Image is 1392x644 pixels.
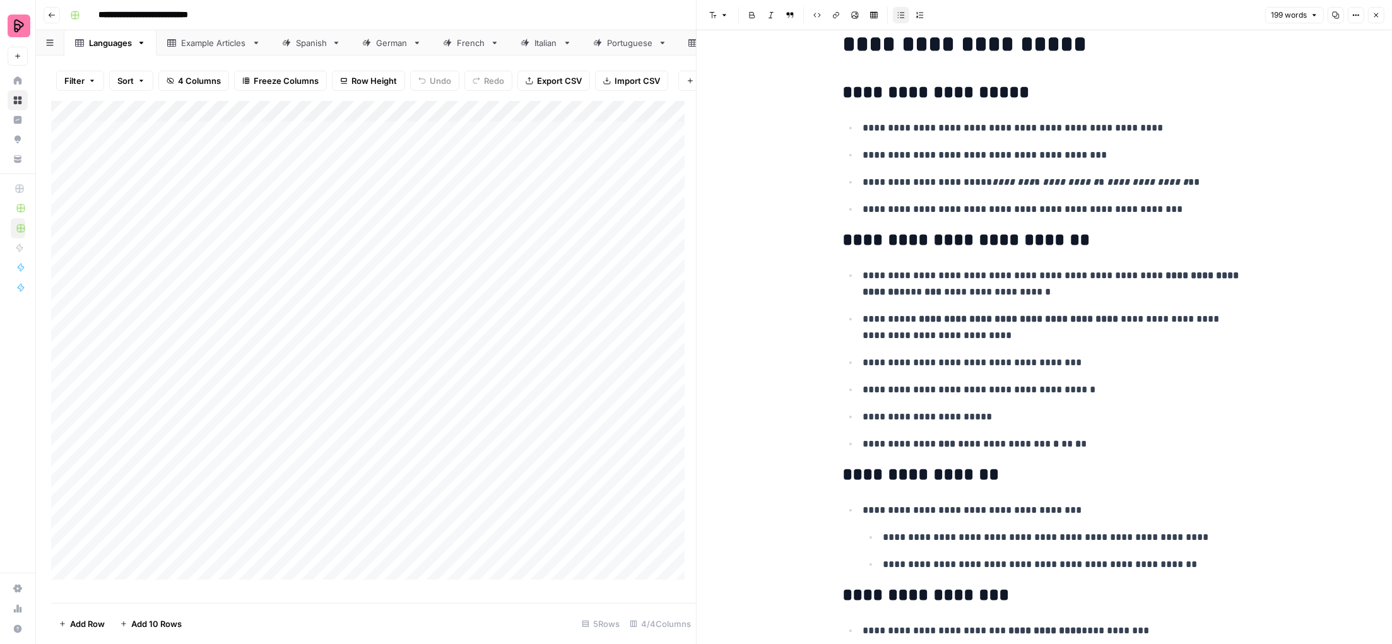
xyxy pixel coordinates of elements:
a: Languages [64,30,156,56]
span: 199 words [1271,9,1307,21]
span: Import CSV [615,74,660,87]
a: Italian [510,30,582,56]
a: ChangeLog [678,30,772,56]
div: Italian [534,37,558,49]
button: Help + Support [8,619,28,639]
button: Export CSV [517,71,590,91]
a: Usage [8,599,28,619]
span: Add 10 Rows [131,618,182,630]
div: 4/4 Columns [625,614,696,634]
a: Example Articles [156,30,271,56]
img: Preply Logo [8,15,30,37]
div: German [376,37,408,49]
span: Sort [117,74,134,87]
span: Export CSV [537,74,582,87]
a: Spanish [271,30,351,56]
button: Sort [109,71,153,91]
button: Add Row [51,614,112,634]
div: Example Articles [181,37,247,49]
span: Add Row [70,618,105,630]
div: Languages [89,37,132,49]
div: 5 Rows [577,614,625,634]
div: Portuguese [607,37,653,49]
button: 4 Columns [158,71,229,91]
button: Import CSV [595,71,668,91]
span: Freeze Columns [254,74,319,87]
a: French [432,30,510,56]
a: Opportunities [8,129,28,149]
button: Row Height [332,71,405,91]
span: Redo [484,74,504,87]
button: Filter [56,71,104,91]
button: Freeze Columns [234,71,327,91]
a: Insights [8,110,28,130]
button: Undo [410,71,459,91]
div: French [457,37,485,49]
a: Settings [8,578,28,599]
a: German [351,30,432,56]
button: 199 words [1265,7,1324,23]
span: 4 Columns [178,74,221,87]
a: Portuguese [582,30,678,56]
button: Redo [464,71,512,91]
a: Home [8,71,28,91]
span: Filter [64,74,85,87]
button: Add 10 Rows [112,614,189,634]
span: Row Height [351,74,397,87]
a: Your Data [8,149,28,169]
button: Workspace: Preply [8,10,28,42]
span: Undo [430,74,451,87]
a: Browse [8,90,28,110]
div: Spanish [296,37,327,49]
